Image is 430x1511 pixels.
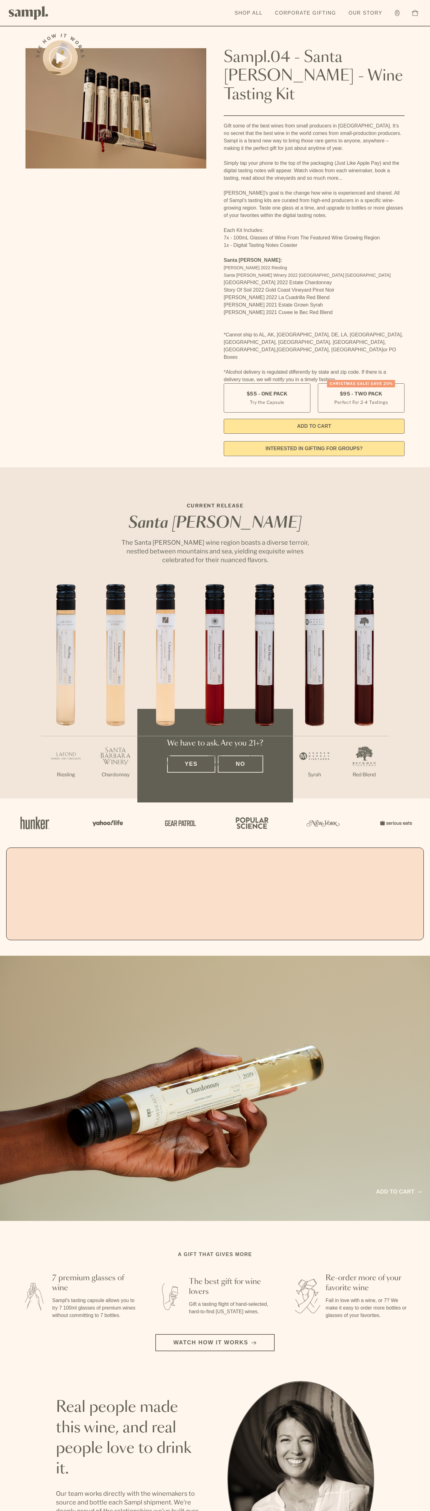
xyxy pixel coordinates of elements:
p: Pinot Noir [190,771,240,779]
p: Red Blend [339,771,389,779]
li: 6 / 7 [290,584,339,798]
button: Add to Cart [224,419,405,434]
p: Syrah [290,771,339,779]
li: 7 / 7 [339,584,389,798]
button: See how it works [43,40,78,75]
a: interested in gifting for groups? [224,441,405,456]
div: Christmas SALE! Save 20% [327,380,395,387]
small: Perfect For 2-4 Tastings [334,399,388,405]
a: Add to cart [376,1188,421,1196]
li: 1 / 7 [41,584,91,798]
p: Riesling [41,771,91,779]
a: Shop All [231,6,266,20]
a: Our Story [345,6,386,20]
p: Red Blend [240,771,290,779]
img: Sampl.04 - Santa Barbara - Wine Tasting Kit [25,48,206,169]
span: $95 - Two Pack [340,390,382,397]
li: 5 / 7 [240,584,290,798]
img: Sampl logo [9,6,48,20]
p: Chardonnay [91,771,140,779]
span: $55 - One Pack [247,390,288,397]
li: 2 / 7 [91,584,140,798]
a: Corporate Gifting [272,6,339,20]
li: 3 / 7 [140,584,190,798]
small: Try the Capsule [250,399,284,405]
p: Chardonnay [140,771,190,779]
li: 4 / 7 [190,584,240,798]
